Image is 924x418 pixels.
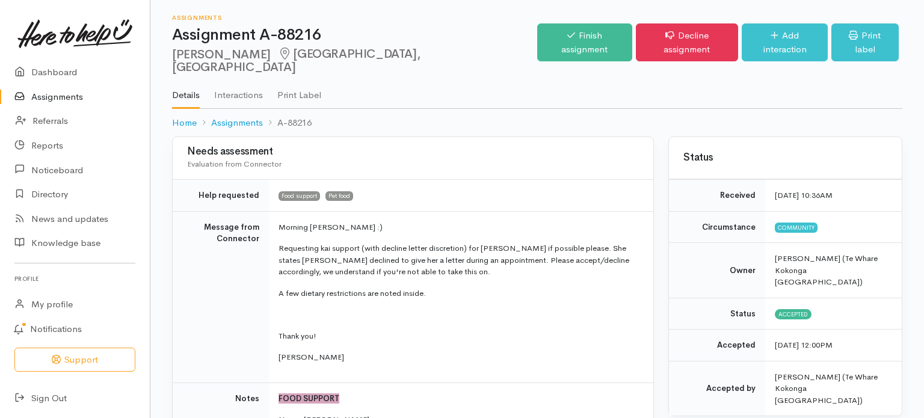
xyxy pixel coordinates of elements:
[263,116,312,130] li: A-88216
[173,180,269,212] td: Help requested
[325,191,353,201] span: Pet food
[669,243,765,298] td: Owner
[279,351,639,363] p: [PERSON_NAME]
[775,309,812,319] span: Accepted
[172,74,200,109] a: Details
[669,298,765,330] td: Status
[14,271,135,287] h6: Profile
[279,287,639,300] p: A few dietary restrictions are noted inside.
[775,190,833,200] time: [DATE] 10:36AM
[172,48,537,75] h2: [PERSON_NAME]
[636,23,739,61] a: Decline assignment
[831,23,899,61] a: Print label
[214,74,263,108] a: Interactions
[742,23,828,61] a: Add interaction
[775,340,833,350] time: [DATE] 12:00PM
[172,109,902,137] nav: breadcrumb
[669,361,765,416] td: Accepted by
[765,361,902,416] td: [PERSON_NAME] (Te Whare Kokonga [GEOGRAPHIC_DATA])
[669,330,765,361] td: Accepted
[279,330,639,342] p: Thank you!
[669,211,765,243] td: Circumstance
[537,23,632,61] a: Finish assignment
[173,211,269,383] td: Message from Connector
[277,74,321,108] a: Print Label
[279,191,320,201] span: Food support
[14,348,135,372] button: Support
[775,253,878,287] span: [PERSON_NAME] (Te Whare Kokonga [GEOGRAPHIC_DATA])
[172,14,537,21] h6: Assignments
[279,393,339,404] span: FOOD SUPPORT
[172,116,197,130] a: Home
[279,242,639,278] p: Requesting kai support (with decline letter discretion) for [PERSON_NAME] if possible please. She...
[172,26,537,44] h1: Assignment A-88216
[172,46,420,75] span: [GEOGRAPHIC_DATA], [GEOGRAPHIC_DATA]
[775,223,818,232] span: Community
[669,180,765,212] td: Received
[683,152,887,164] h3: Status
[187,146,639,158] h3: Needs assessment
[187,159,282,169] span: Evaluation from Connector
[211,116,263,130] a: Assignments
[279,221,639,233] p: Morning [PERSON_NAME] :)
